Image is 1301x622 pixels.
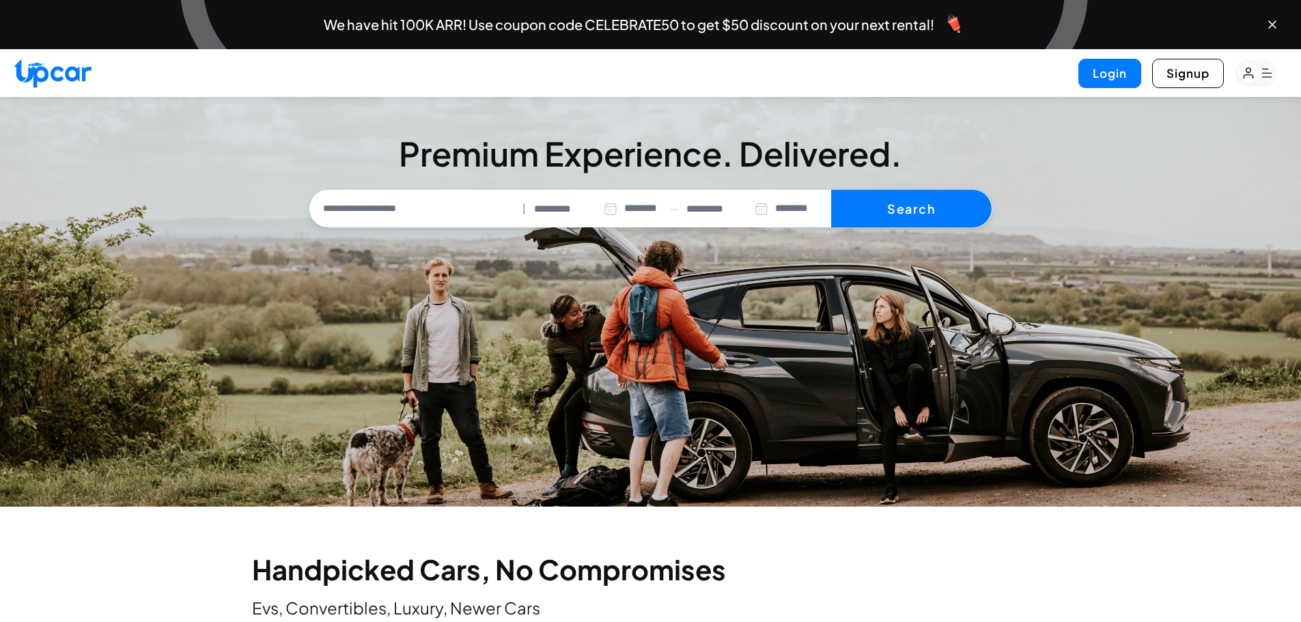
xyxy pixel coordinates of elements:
[252,597,1050,619] p: Evs, Convertibles, Luxury, Newer Cars
[1078,59,1141,88] button: Login
[1265,18,1279,31] button: Close banner
[309,134,992,173] h3: Premium Experience. Delivered.
[324,18,934,31] span: We have hit 100K ARR! Use coupon code CELEBRATE50 to get $50 discount on your next rental!
[14,59,92,88] img: Upcar Logo
[831,190,992,228] button: Search
[252,556,1050,583] h2: Handpicked Cars, No Compromises
[1152,59,1224,88] button: Signup
[669,201,678,216] span: —
[522,201,526,216] span: |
